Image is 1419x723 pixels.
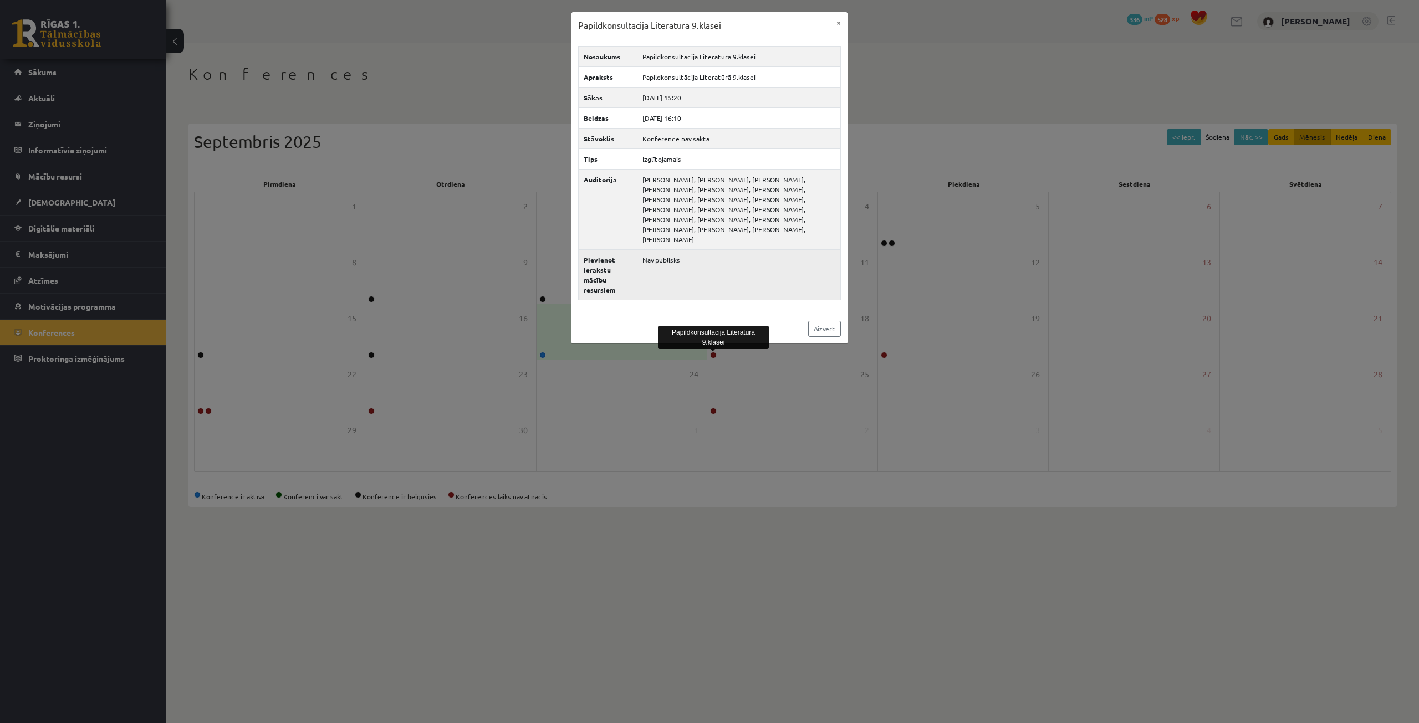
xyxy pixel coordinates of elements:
[579,66,637,87] th: Apraksts
[579,87,637,107] th: Sākas
[658,326,769,349] div: Papildkonsultācija Literatūrā 9.klasei
[637,66,840,87] td: Papildkonsultācija Literatūrā 9.klasei
[579,148,637,169] th: Tips
[637,107,840,128] td: [DATE] 16:10
[830,12,848,33] button: ×
[637,128,840,148] td: Konference nav sākta
[579,128,637,148] th: Stāvoklis
[637,87,840,107] td: [DATE] 15:20
[579,249,637,300] th: Pievienot ierakstu mācību resursiem
[579,169,637,249] th: Auditorija
[579,46,637,66] th: Nosaukums
[637,46,840,66] td: Papildkonsultācija Literatūrā 9.klasei
[637,148,840,169] td: Izglītojamais
[637,249,840,300] td: Nav publisks
[579,107,637,128] th: Beidzas
[637,169,840,249] td: [PERSON_NAME], [PERSON_NAME], [PERSON_NAME], [PERSON_NAME], [PERSON_NAME], [PERSON_NAME], [PERSON...
[578,19,721,32] h3: Papildkonsultācija Literatūrā 9.klasei
[808,321,841,337] a: Aizvērt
